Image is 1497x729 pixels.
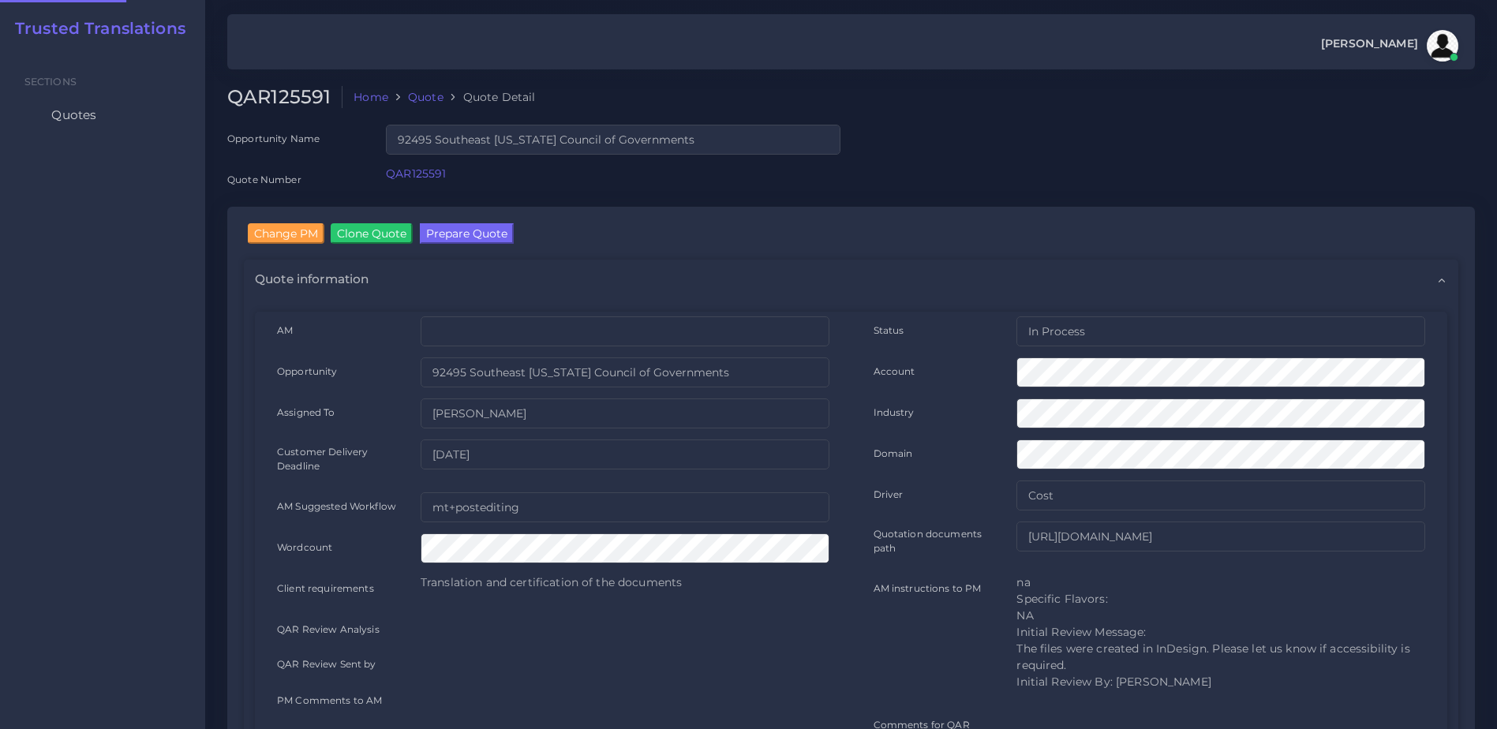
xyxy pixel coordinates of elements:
[421,398,829,428] input: pm
[874,447,913,460] label: Domain
[420,223,514,244] button: Prepare Quote
[248,223,324,244] input: Change PM
[874,581,982,595] label: AM instructions to PM
[420,223,514,248] a: Prepare Quote
[227,173,301,186] label: Quote Number
[4,19,185,38] a: Trusted Translations
[277,364,338,378] label: Opportunity
[386,166,446,181] a: QAR125591
[1313,30,1464,62] a: [PERSON_NAME]avatar
[51,107,96,124] span: Quotes
[874,488,904,501] label: Driver
[277,657,376,671] label: QAR Review Sent by
[1016,574,1425,690] p: na Specific Flavors: NA Initial Review Message: The files were created in InDesign. Please let us...
[874,406,915,419] label: Industry
[277,406,335,419] label: Assigned To
[277,445,399,473] label: Customer Delivery Deadline
[421,574,829,591] p: Translation and certification of the documents
[255,271,369,288] span: Quote information
[277,323,293,337] label: AM
[244,260,1458,299] div: Quote information
[277,540,332,554] label: Wordcount
[354,89,388,105] a: Home
[1427,30,1458,62] img: avatar
[227,132,320,145] label: Opportunity Name
[443,89,536,105] li: Quote Detail
[1321,38,1418,49] span: [PERSON_NAME]
[408,89,443,105] a: Quote
[277,581,374,595] label: Client requirements
[874,323,904,337] label: Status
[277,622,380,636] label: QAR Review Analysis
[331,223,413,244] input: Clone Quote
[874,364,915,378] label: Account
[24,76,77,88] span: Sections
[12,99,193,132] a: Quotes
[277,499,396,513] label: AM Suggested Workflow
[874,527,995,555] label: Quotation documents path
[277,693,382,707] label: PM Comments to AM
[227,86,342,109] h2: QAR125591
